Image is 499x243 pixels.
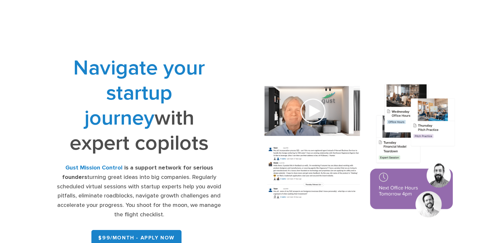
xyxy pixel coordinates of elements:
[254,76,465,227] img: Composition of calendar events, a video call presentation, and chat rooms
[62,164,213,181] strong: is a support network for serious founders
[65,164,123,171] strong: Gust Mission Control
[55,55,223,155] h1: with expert copilots
[73,55,205,130] span: Navigate your startup journey
[55,163,223,220] div: turning great ideas into big companies. Regularly scheduled virtual sessions with startup experts...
